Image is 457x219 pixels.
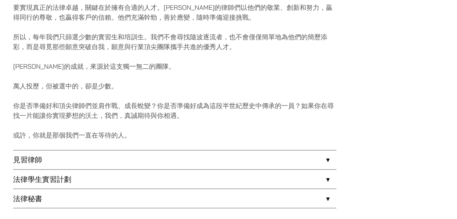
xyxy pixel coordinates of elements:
p: [PERSON_NAME]的成就，來源於這支獨一無二的團隊。 [13,61,336,71]
a: 法律學生實習計劃 [13,170,336,188]
a: 法律秘書 [13,189,336,208]
a: 見習律師 [13,150,336,169]
p: 要實現真正的法律卓越，關鍵在於擁有合適的人才。[PERSON_NAME]的律師們以他們的敬業、創新和努力，贏得同行的尊敬，也贏得客戶的信賴。他們充滿幹勁，善於應變，隨時準備迎接挑戰。 [13,3,336,22]
p: 你是否準備好和頂尖律師們並肩作戰、成長蛻變？你是否準備好成為這段半世紀歷史中傳承的一員？如果你在尋找一片能讓你實現夢想的沃土，我們，真誠期待與你相遇。 [13,101,336,120]
p: 或許，你就是那個我們一直在等待的人。 [13,130,336,140]
p: 萬人投歷，但被選中的，卻是少數。 [13,81,336,91]
p: 所以，每年我們只篩選少數的實習生和培訓生。我們不會尋找隨波逐流者，也不會僅僅簡單地為他們的簡歷添彩，而是尋覓那些願意突破自我，願意與行業頂尖團隊攜手共進的優秀人才。 [13,32,336,52]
